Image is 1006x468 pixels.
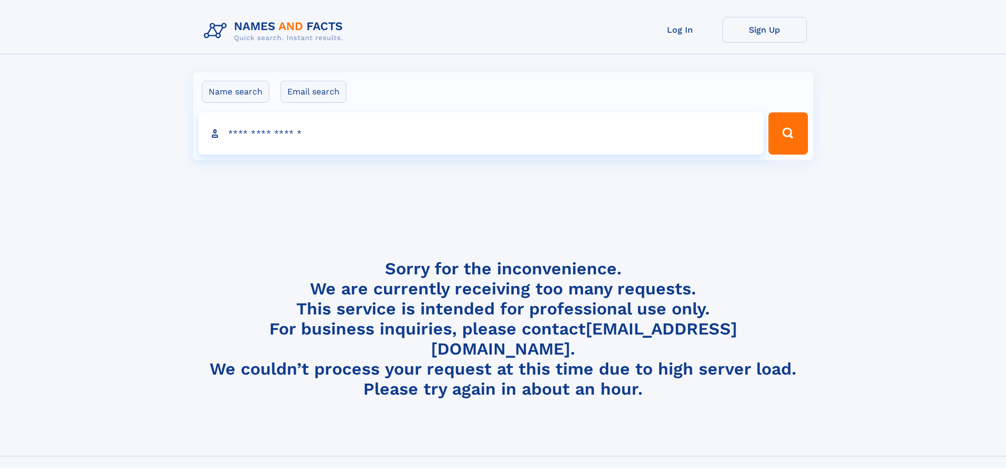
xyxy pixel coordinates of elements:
[431,319,737,359] a: [EMAIL_ADDRESS][DOMAIN_NAME]
[200,17,352,45] img: Logo Names and Facts
[200,259,807,399] h4: Sorry for the inconvenience. We are currently receiving too many requests. This service is intend...
[722,17,807,43] a: Sign Up
[768,112,807,155] button: Search Button
[280,81,346,103] label: Email search
[202,81,269,103] label: Name search
[638,17,722,43] a: Log In
[199,112,764,155] input: search input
